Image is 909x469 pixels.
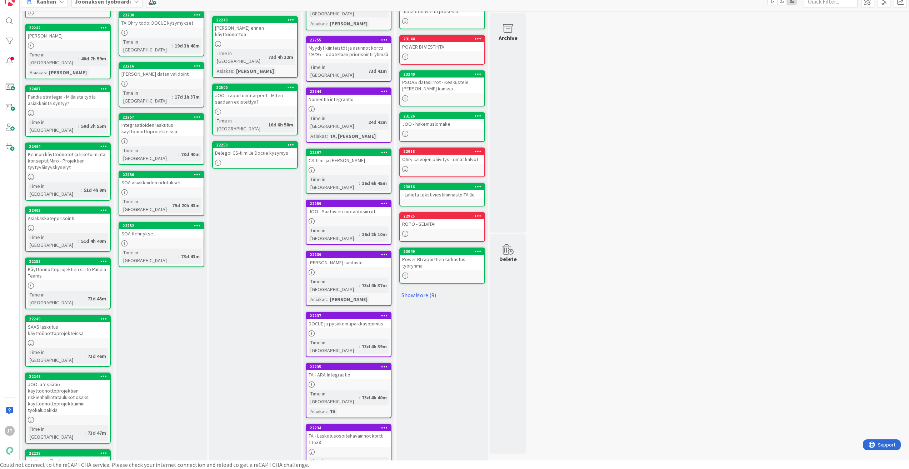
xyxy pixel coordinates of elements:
div: 22251 [29,259,110,264]
div: 50d 3h 55m [79,122,108,130]
div: 51d 4h 40m [79,237,108,245]
div: 22252SOA Kehitykset [119,223,204,238]
div: 23016 [400,184,484,190]
div: 22397CS-tiimi ja [PERSON_NAME] [306,149,391,165]
div: 22464 [29,144,110,149]
div: Delegoi CS-tiimille Docue kysymys [213,148,297,158]
div: 22251 [26,258,110,265]
div: 22248 [26,373,110,380]
div: TA - ARA Integraatio [306,370,391,379]
a: 22242[PERSON_NAME]Time in [GEOGRAPHIC_DATA]:40d 7h 59mAsiakas:[PERSON_NAME] [25,24,111,79]
div: 23216 [123,64,204,69]
div: 22234 [306,425,391,431]
div: JT [5,426,15,436]
a: 22259JOO - Saatavien tuotantosiirrotTime in [GEOGRAPHIC_DATA]:16d 2h 10m [306,200,391,245]
div: SOA asiakkaiden odotukset [119,178,204,187]
div: [PERSON_NAME] [328,295,369,303]
div: 23240PSOAS datasiirrot - Keskustele [PERSON_NAME] kanssa [400,71,484,93]
div: 22464 [26,143,110,150]
div: 22463Asiakaskategorisointi [26,207,110,223]
div: Time in [GEOGRAPHIC_DATA] [121,38,172,54]
div: 22238 [26,450,110,456]
a: 22251Käyttöönottoprojektien siirto Pandia TeamsTime in [GEOGRAPHIC_DATA]:73d 45m [25,258,111,309]
span: : [172,42,173,50]
div: 22235 [306,364,391,370]
div: 22487 [29,86,110,91]
div: Time in [GEOGRAPHIC_DATA] [28,51,78,66]
div: Kennon käyttöönotot ja liiketoiminta konseptit Miro - Projektien tyytyväisyyskyselyt [26,150,110,172]
a: 22252SOA KehityksetTime in [GEOGRAPHIC_DATA]:73d 43m [119,222,204,267]
span: : [81,186,82,194]
div: 24d 42m [366,118,389,126]
span: : [327,295,328,303]
div: 23230 [123,13,204,18]
div: 22255Myydyt kiinteistöt ja asunnot kortti 19795 – odotetaan priorisointiryhmää [306,37,391,59]
div: 73d 40m [179,150,201,158]
div: 22244 [306,88,391,95]
span: : [359,281,360,289]
div: 51d 4h 9m [82,186,108,194]
div: 22500 [213,84,297,91]
a: 23144POWER BI VIESTINTÄ [399,35,485,65]
div: 22248 [29,374,110,379]
a: 22500JOO - raportointitarpeet - Miten saadaan edistettyä?Time in [GEOGRAPHIC_DATA]:16d 6h 58m [212,84,298,135]
div: 73d 4h 40m [360,394,389,401]
span: : [78,55,79,63]
div: Time in [GEOGRAPHIC_DATA] [121,198,169,213]
a: 22464Kennon käyttöönotot ja liiketoiminta konseptit Miro - Projektien tyytyväisyyskyselytTime in ... [25,143,111,201]
div: 73d 4h 32m [266,53,295,61]
div: 22243 [216,18,297,23]
div: 22242[PERSON_NAME] [26,25,110,40]
div: 22925ROPO - SELVITÄ! [400,213,484,229]
span: : [233,67,234,75]
div: Time in [GEOGRAPHIC_DATA] [309,175,359,191]
a: 22249SAAS laskutus käyttöönottoprojekteissaTime in [GEOGRAPHIC_DATA]:73d 46m [25,315,111,367]
div: TA Ohry - Liiketilat JSON [26,456,110,466]
a: 22463AsiakaskategorisointiTime in [GEOGRAPHIC_DATA]:51d 4h 40m [25,206,111,252]
div: 73d 45m [86,295,108,303]
div: 23240 [400,71,484,78]
div: 23144POWER BI VIESTINTÄ [400,36,484,51]
div: Asiakaskategorisointi [26,214,110,223]
div: Pandia strategia - Millaista työtä asiakkaista syntyy? [26,92,110,108]
a: 22239[PERSON_NAME] saatavatTime in [GEOGRAPHIC_DATA]:73d 4h 37mAsiakas:[PERSON_NAME] [306,251,391,306]
div: PSOAS datasiirrot - Keskustele [PERSON_NAME] kanssa [400,78,484,93]
div: 22918 [400,148,484,155]
div: 22257Integraatioiden laskutus käyttöönottoprojekteissa [119,114,204,136]
div: TA, [PERSON_NAME] [328,132,378,140]
div: Power BI raporttien tarkastus työryhmä [400,255,484,270]
a: 23126JOO - hakemuslomake [399,112,485,142]
div: 22237DOCUE ja pysäköintipaikkasopimus [306,313,391,328]
div: 22487Pandia strategia - Millaista työtä asiakkaista syntyy? [26,86,110,108]
div: 73d 43m [179,253,201,260]
div: 22255 [306,37,391,43]
div: 22235TA - ARA Integraatio [306,364,391,379]
div: 22500JOO - raportointitarpeet - Miten saadaan edistettyä? [213,84,297,106]
div: SAAS laskutus käyttöönottoprojekteissa [26,322,110,338]
div: 19d 3h 48m [173,42,201,50]
div: 23144 [403,36,484,41]
div: JOO - Saatavien tuotantosiirrot [306,207,391,216]
div: ROPO - SELVITÄ! [400,219,484,229]
div: 22237 [310,313,391,318]
div: Time in [GEOGRAPHIC_DATA] [309,339,359,354]
div: 22464Kennon käyttöönotot ja liiketoiminta konseptit Miro - Projektien tyytyväisyyskyselyt [26,143,110,172]
div: 23016 [403,184,484,189]
div: 23016- Lähetä tekstiviestihinnasto TA:lle [400,184,484,199]
div: 17d 1h 37m [173,93,201,101]
div: [PERSON_NAME] [234,67,276,75]
div: 22487 [26,86,110,92]
span: : [78,122,79,130]
div: TA Ohry todo: DOCUE kysymykset [119,18,204,28]
div: Time in [GEOGRAPHIC_DATA] [28,425,85,441]
a: 22487Pandia strategia - Millaista työtä asiakkaista syntyy?Time in [GEOGRAPHIC_DATA]:50d 3h 55m [25,85,111,137]
div: 22925 [403,214,484,219]
div: Time in [GEOGRAPHIC_DATA] [28,348,85,364]
div: 22242 [26,25,110,31]
div: Asiakas [309,132,327,140]
div: 22925 [400,213,484,219]
div: 23230TA Ohry todo: DOCUE kysymykset [119,12,204,28]
div: 16d 6h 45m [360,179,389,187]
div: 22252 [119,223,204,229]
div: 75d 20h 43m [170,201,201,209]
